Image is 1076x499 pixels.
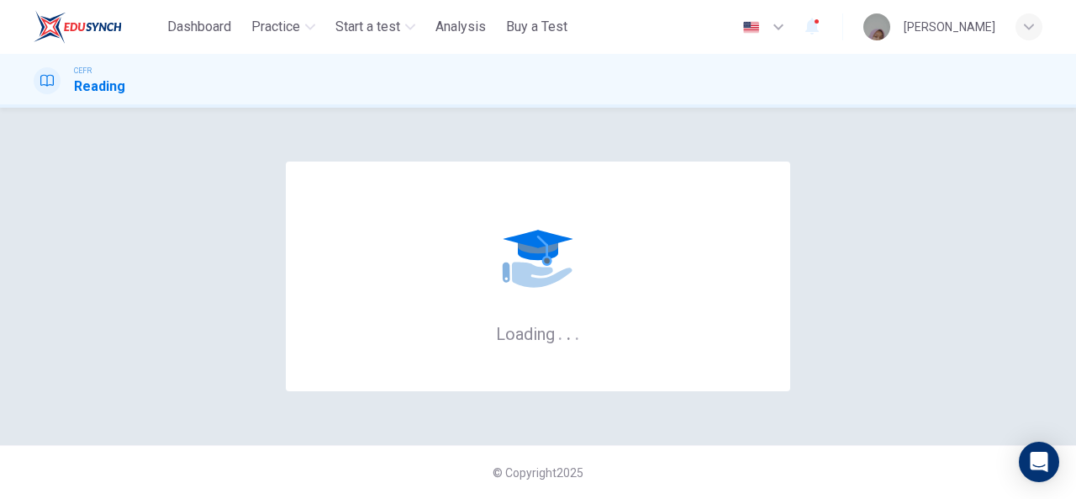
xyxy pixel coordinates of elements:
span: Dashboard [167,17,231,37]
img: en [741,21,762,34]
h1: Reading [74,77,125,97]
span: Start a test [335,17,400,37]
span: Practice [251,17,300,37]
div: Open Intercom Messenger [1019,442,1059,482]
span: © Copyright 2025 [493,466,583,480]
h6: . [566,318,572,346]
h6: . [557,318,563,346]
span: Analysis [435,17,486,37]
button: Dashboard [161,12,238,42]
h6: . [574,318,580,346]
span: Buy a Test [506,17,567,37]
img: Profile picture [863,13,890,40]
button: Buy a Test [499,12,574,42]
span: CEFR [74,65,92,77]
img: ELTC logo [34,10,122,44]
h6: Loading [496,322,580,344]
button: Start a test [329,12,422,42]
button: Analysis [429,12,493,42]
div: [PERSON_NAME] [904,17,995,37]
button: Practice [245,12,322,42]
a: ELTC logo [34,10,161,44]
